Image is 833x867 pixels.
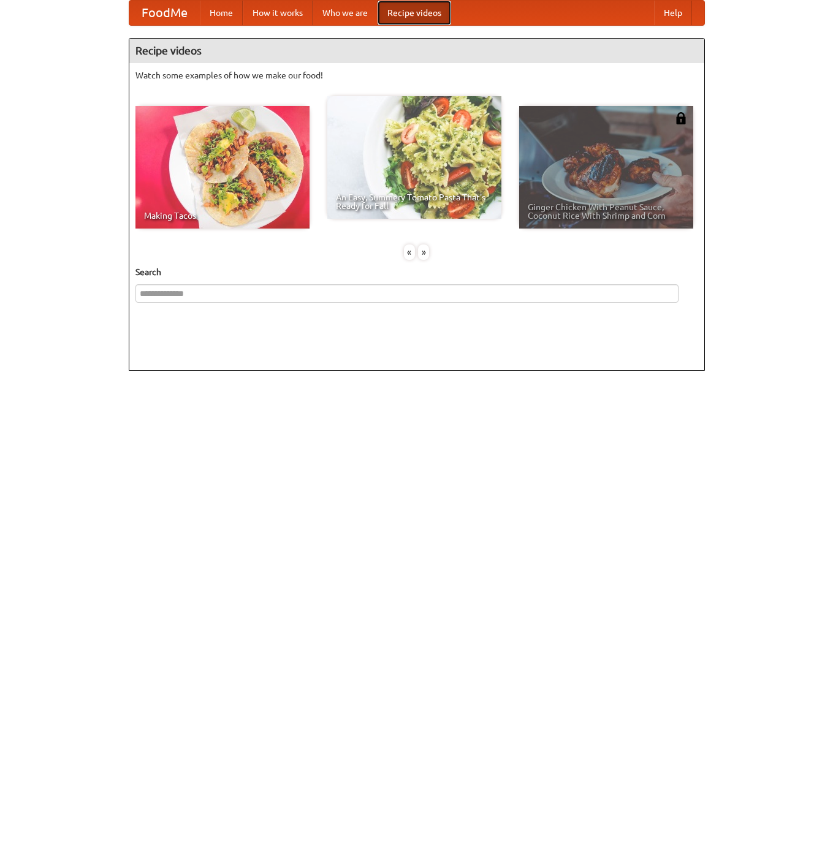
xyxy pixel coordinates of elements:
a: FoodMe [129,1,200,25]
span: An Easy, Summery Tomato Pasta That's Ready for Fall [336,193,493,210]
div: » [418,244,429,260]
a: Home [200,1,243,25]
h5: Search [135,266,698,278]
a: How it works [243,1,313,25]
p: Watch some examples of how we make our food! [135,69,698,81]
h4: Recipe videos [129,39,704,63]
a: Making Tacos [135,106,310,229]
img: 483408.png [675,112,687,124]
a: Recipe videos [378,1,451,25]
a: Help [654,1,692,25]
div: « [404,244,415,260]
span: Making Tacos [144,211,301,220]
a: An Easy, Summery Tomato Pasta That's Ready for Fall [327,96,501,219]
a: Who we are [313,1,378,25]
